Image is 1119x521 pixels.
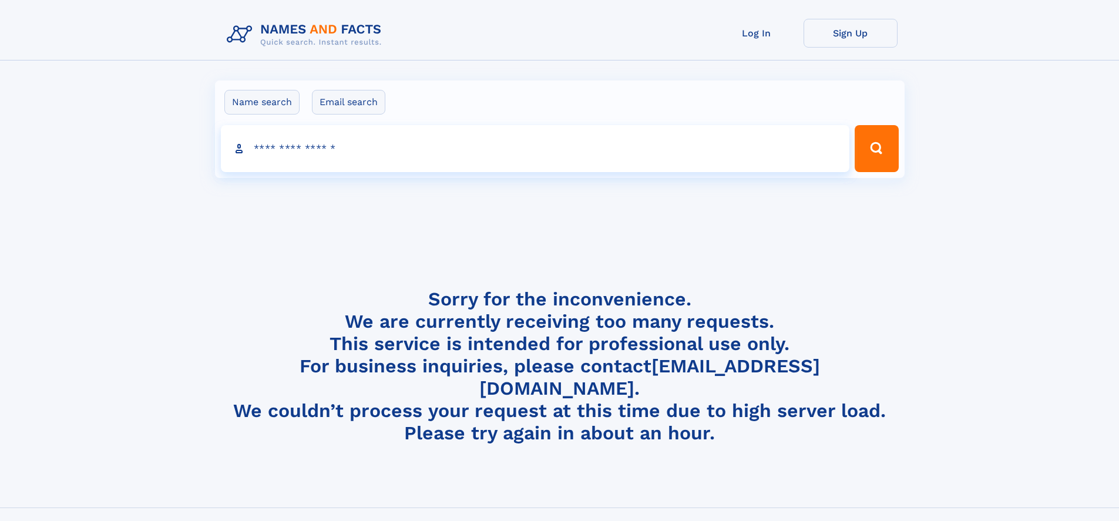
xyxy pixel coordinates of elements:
[710,19,804,48] a: Log In
[224,90,300,115] label: Name search
[804,19,898,48] a: Sign Up
[222,19,391,51] img: Logo Names and Facts
[221,125,850,172] input: search input
[479,355,820,399] a: [EMAIL_ADDRESS][DOMAIN_NAME]
[312,90,385,115] label: Email search
[222,288,898,445] h4: Sorry for the inconvenience. We are currently receiving too many requests. This service is intend...
[855,125,898,172] button: Search Button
